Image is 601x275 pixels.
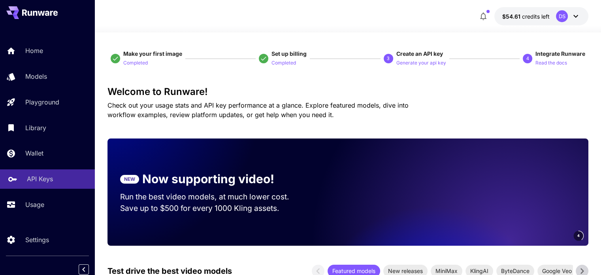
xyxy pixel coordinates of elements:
[535,59,567,67] p: Read the docs
[535,58,567,67] button: Read the docs
[526,55,529,62] p: 4
[123,59,148,67] p: Completed
[556,10,568,22] div: DS
[387,55,390,62] p: 3
[25,97,59,107] p: Playground
[120,203,304,214] p: Save up to $500 for every 1000 Kling assets.
[396,50,443,57] span: Create an API key
[123,50,182,57] span: Make your first image
[537,267,577,275] span: Google Veo
[535,50,585,57] span: Integrate Runware
[465,267,493,275] span: KlingAI
[120,191,304,203] p: Run the best video models, at much lower cost.
[79,264,89,275] button: Collapse sidebar
[124,176,135,183] p: NEW
[25,235,49,245] p: Settings
[25,46,43,55] p: Home
[502,13,522,20] span: $54.61
[577,233,580,239] span: 4
[522,13,550,20] span: credits left
[271,50,307,57] span: Set up billing
[271,58,296,67] button: Completed
[25,123,46,133] p: Library
[27,174,53,184] p: API Keys
[396,59,446,67] p: Generate your api key
[328,267,380,275] span: Featured models
[25,200,44,209] p: Usage
[496,267,534,275] span: ByteDance
[25,148,43,158] p: Wallet
[271,59,296,67] p: Completed
[107,86,588,97] h3: Welcome to Runware!
[494,7,588,25] button: $54.61382DS
[383,267,428,275] span: New releases
[561,237,601,275] iframe: Chat Widget
[396,58,446,67] button: Generate your api key
[431,267,462,275] span: MiniMax
[25,72,47,81] p: Models
[502,12,550,21] div: $54.61382
[123,58,148,67] button: Completed
[107,101,409,119] span: Check out your usage stats and API key performance at a glance. Explore featured models, dive int...
[142,170,274,188] p: Now supporting video!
